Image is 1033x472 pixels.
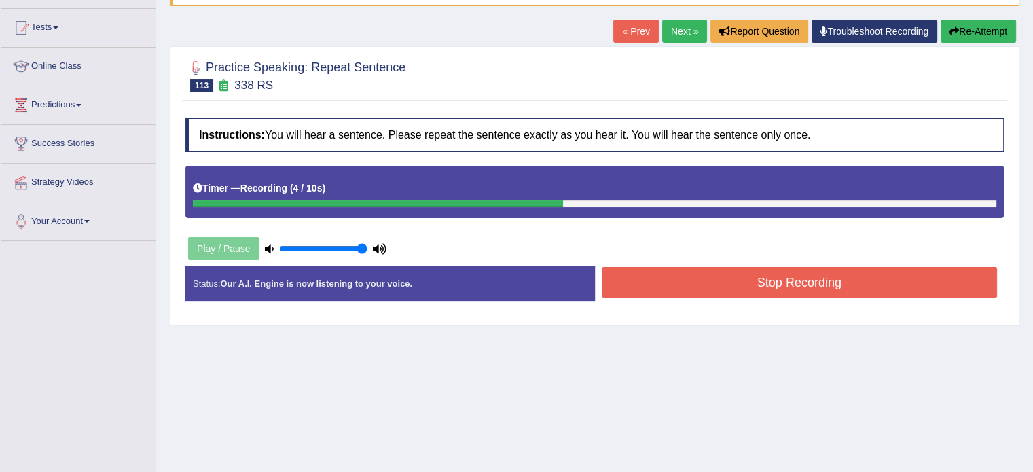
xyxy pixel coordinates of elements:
[240,183,287,194] b: Recording
[613,20,658,43] a: « Prev
[1,9,156,43] a: Tests
[185,58,405,92] h2: Practice Speaking: Repeat Sentence
[941,20,1016,43] button: Re-Attempt
[199,129,265,141] b: Instructions:
[293,183,323,194] b: 4 / 10s
[185,266,595,301] div: Status:
[710,20,808,43] button: Report Question
[1,48,156,81] a: Online Class
[185,118,1004,152] h4: You will hear a sentence. Please repeat the sentence exactly as you hear it. You will hear the se...
[812,20,937,43] a: Troubleshoot Recording
[322,183,325,194] b: )
[602,267,998,298] button: Stop Recording
[1,164,156,198] a: Strategy Videos
[662,20,707,43] a: Next »
[1,202,156,236] a: Your Account
[290,183,293,194] b: (
[193,183,325,194] h5: Timer —
[1,86,156,120] a: Predictions
[217,79,231,92] small: Exam occurring question
[1,125,156,159] a: Success Stories
[220,278,412,289] strong: Our A.I. Engine is now listening to your voice.
[190,79,213,92] span: 113
[234,79,273,92] small: 338 RS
